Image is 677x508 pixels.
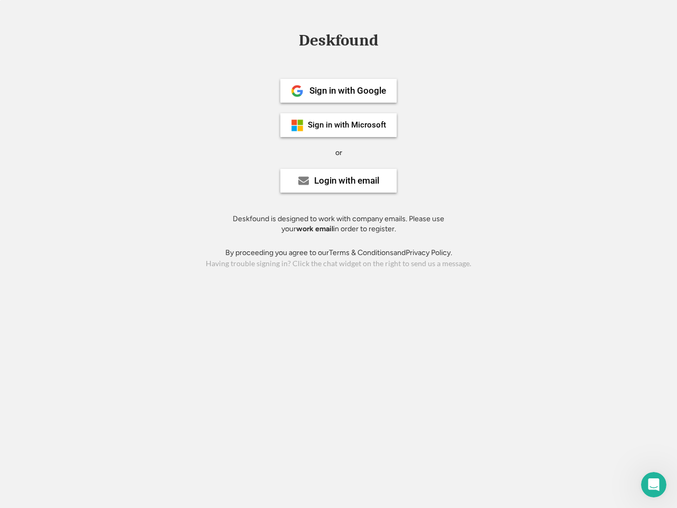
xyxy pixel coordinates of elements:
strong: work email [296,224,333,233]
div: Sign in with Google [309,86,386,95]
div: Login with email [314,176,379,185]
img: ms-symbollockup_mssymbol_19.png [291,119,304,132]
div: Deskfound is designed to work with company emails. Please use your in order to register. [219,214,458,234]
a: Privacy Policy. [406,248,452,257]
div: Sign in with Microsoft [308,121,386,129]
iframe: Intercom live chat [641,472,666,497]
div: or [335,148,342,158]
img: 1024px-Google__G__Logo.svg.png [291,85,304,97]
div: By proceeding you agree to our and [225,248,452,258]
div: Deskfound [294,32,383,49]
a: Terms & Conditions [329,248,394,257]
